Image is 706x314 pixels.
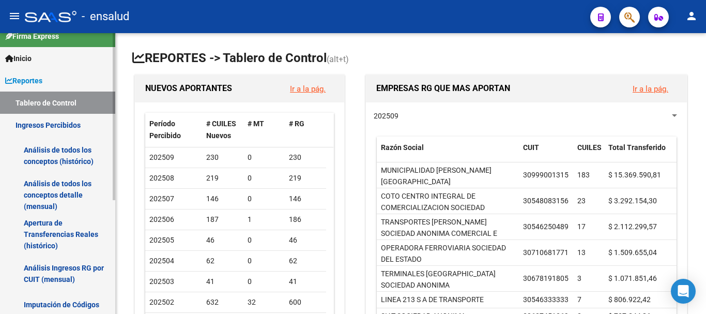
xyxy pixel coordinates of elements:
div: TERMINALES [GEOGRAPHIC_DATA] SOCIEDAD ANONIMA [381,268,515,292]
div: 146 [206,193,239,205]
datatable-header-cell: CUILES [573,137,604,171]
span: $ 806.922,42 [608,295,651,304]
span: # RG [289,119,304,128]
div: 230 [289,152,322,163]
div: 41 [206,276,239,288]
span: Inicio [5,53,32,64]
div: 632 [206,296,239,308]
div: MUNICIPALIDAD [PERSON_NAME][GEOGRAPHIC_DATA] [381,165,515,188]
div: 0 [248,152,281,163]
span: 17 [577,222,586,231]
span: 23 [577,197,586,205]
a: Ir a la pág. [633,84,668,94]
mat-icon: person [685,10,698,22]
div: 62 [206,255,239,267]
span: $ 2.112.299,57 [608,222,657,231]
span: - ensalud [82,5,129,28]
div: 46 [206,234,239,246]
div: 41 [289,276,322,288]
div: 1 [248,214,281,226]
span: 183 [577,171,590,179]
mat-icon: menu [8,10,21,22]
div: 0 [248,234,281,246]
span: 202509 [149,153,174,161]
div: 0 [248,193,281,205]
span: # CUILES Nuevos [206,119,236,140]
div: 30548083156 [523,195,569,207]
span: 202504 [149,257,174,265]
div: COTO CENTRO INTEGRAL DE COMERCIALIZACION SOCIEDAD ANONIMA [381,190,515,226]
div: OPERADORA FERROVIARIA SOCIEDAD DEL ESTADO [381,242,515,266]
span: Total Transferido [608,143,666,152]
span: $ 1.071.851,46 [608,274,657,282]
span: $ 15.369.590,81 [608,171,661,179]
div: TRANSPORTES [PERSON_NAME] SOCIEDAD ANONIMA COMERCIAL E INDUSTRIAL [381,216,515,251]
div: 30710681771 [523,247,569,259]
span: 202506 [149,215,174,223]
span: 202507 [149,195,174,203]
div: 146 [289,193,322,205]
div: 600 [289,296,322,308]
span: EMPRESAS RG QUE MAS APORTAN [376,83,510,93]
h1: REPORTES -> Tablero de Control [132,50,689,68]
div: 0 [248,172,281,184]
datatable-header-cell: # MT [243,113,285,147]
div: 30546250489 [523,221,569,233]
span: 202509 [374,112,398,120]
span: (alt+t) [327,54,349,64]
span: CUILES [577,143,602,152]
div: 30678191805 [523,273,569,285]
datatable-header-cell: # RG [285,113,326,147]
div: 62 [289,255,322,267]
span: 13 [577,248,586,257]
button: Ir a la pág. [282,79,334,98]
div: 30999001315 [523,169,569,181]
datatable-header-cell: Razón Social [377,137,519,171]
span: NUEVOS APORTANTES [145,83,232,93]
div: 30546333333 [523,294,569,306]
span: 202508 [149,174,174,182]
datatable-header-cell: # CUILES Nuevos [202,113,243,147]
datatable-header-cell: Total Transferido [604,137,677,171]
span: 7 [577,295,581,304]
div: LINEA 213 S A DE TRANSPORTE [381,294,484,306]
span: CUIT [523,143,539,152]
a: Ir a la pág. [290,84,326,94]
span: Firma Express [5,31,59,42]
span: 202502 [149,298,174,306]
datatable-header-cell: Período Percibido [145,113,202,147]
button: Ir a la pág. [624,79,677,98]
span: Reportes [5,75,42,86]
span: # MT [248,119,264,128]
div: 0 [248,255,281,267]
div: 32 [248,296,281,308]
div: 0 [248,276,281,288]
div: 186 [289,214,322,226]
div: 46 [289,234,322,246]
div: 219 [289,172,322,184]
span: 202505 [149,236,174,244]
span: $ 3.292.154,30 [608,197,657,205]
div: 219 [206,172,239,184]
div: 187 [206,214,239,226]
datatable-header-cell: CUIT [519,137,573,171]
span: $ 1.509.655,04 [608,248,657,257]
span: 3 [577,274,581,282]
div: 230 [206,152,239,163]
span: 202503 [149,277,174,286]
span: Razón Social [381,143,424,152]
span: Período Percibido [149,119,181,140]
div: Open Intercom Messenger [671,279,696,304]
